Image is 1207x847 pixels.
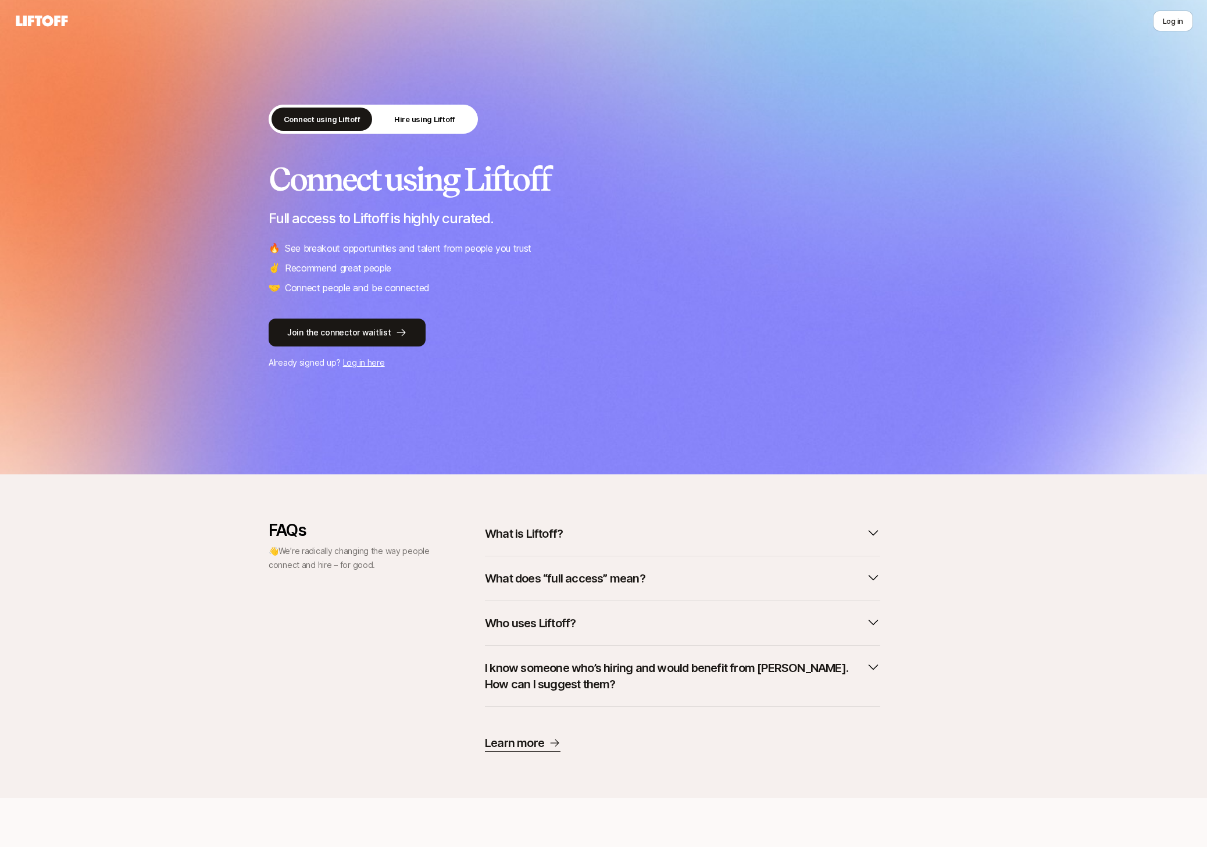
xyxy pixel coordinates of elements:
p: 👋 [269,544,431,572]
h2: Connect using Liftoff [269,162,938,196]
a: Join the connector waitlist [269,319,938,346]
p: What does “full access” mean? [485,570,645,587]
button: Join the connector waitlist [269,319,426,346]
p: FAQs [269,521,431,539]
span: We’re radically changing the way people connect and hire – for good. [269,546,430,570]
p: Full access to Liftoff is highly curated. [269,210,938,227]
p: Hire using Liftoff [394,113,455,125]
p: What is Liftoff? [485,526,563,542]
span: ✌️ [269,260,280,276]
a: Log in here [343,358,385,367]
a: Learn more [485,735,560,752]
p: Connect people and be connected [285,280,430,295]
p: I know someone who’s hiring and would benefit from [PERSON_NAME]. How can I suggest them? [485,660,862,692]
button: What is Liftoff? [485,521,880,546]
span: 🔥 [269,241,280,256]
p: Already signed up? [269,356,938,370]
button: Who uses Liftoff? [485,610,880,636]
button: Log in [1153,10,1193,31]
p: See breakout opportunities and talent from people you trust [285,241,531,256]
p: Recommend great people [285,260,391,276]
p: Learn more [485,735,544,751]
button: I know someone who’s hiring and would benefit from [PERSON_NAME]. How can I suggest them? [485,655,880,697]
span: 🤝 [269,280,280,295]
p: Who uses Liftoff? [485,615,576,631]
p: Connect using Liftoff [284,113,360,125]
button: What does “full access” mean? [485,566,880,591]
